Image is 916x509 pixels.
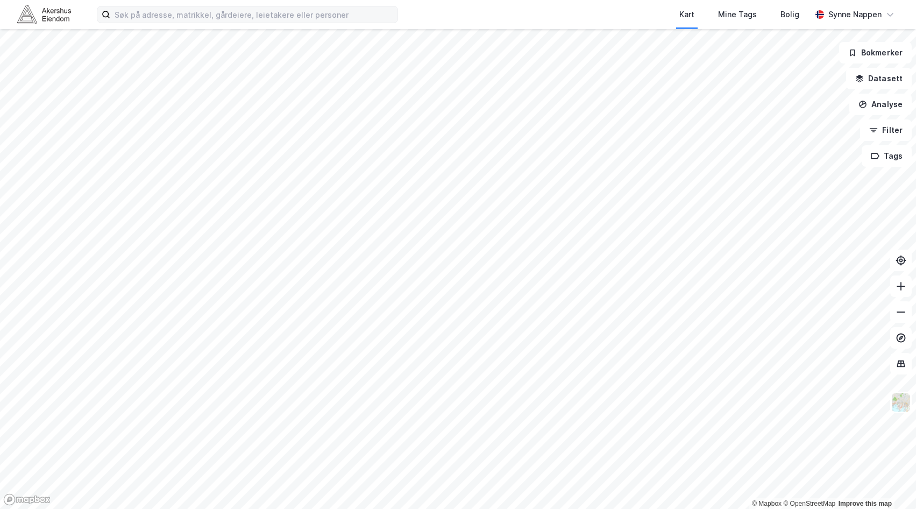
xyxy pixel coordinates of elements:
[846,68,912,89] button: Datasett
[839,42,912,63] button: Bokmerker
[718,8,757,21] div: Mine Tags
[783,500,835,507] a: OpenStreetMap
[110,6,397,23] input: Søk på adresse, matrikkel, gårdeiere, leietakere eller personer
[828,8,882,21] div: Synne Nappen
[862,457,916,509] div: Kontrollprogram for chat
[862,457,916,509] iframe: Chat Widget
[839,500,892,507] a: Improve this map
[752,500,782,507] a: Mapbox
[860,119,912,141] button: Filter
[849,94,912,115] button: Analyse
[862,145,912,167] button: Tags
[3,493,51,506] a: Mapbox homepage
[780,8,799,21] div: Bolig
[17,5,71,24] img: akershus-eiendom-logo.9091f326c980b4bce74ccdd9f866810c.svg
[891,392,911,413] img: Z
[679,8,694,21] div: Kart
